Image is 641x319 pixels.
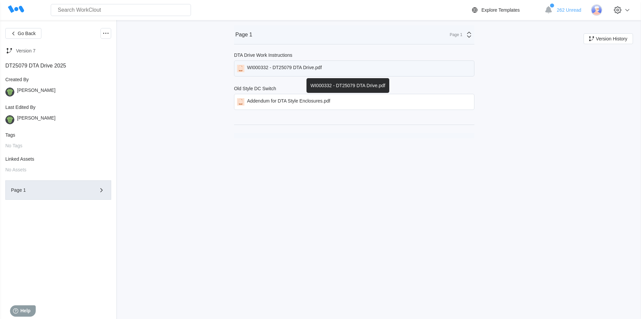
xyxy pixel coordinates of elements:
[5,77,111,82] div: Created By
[5,180,111,200] button: Page 1
[17,88,55,97] div: [PERSON_NAME]
[247,98,331,106] div: Addendum for DTA Style Enclosures.pdf
[471,6,541,14] a: Explore Templates
[481,7,520,13] div: Explore Templates
[11,188,86,192] div: Page 1
[446,32,462,37] div: Page 1
[5,63,111,69] div: DT25079 DTA Drive 2025
[16,48,35,53] div: Version 7
[5,132,111,138] div: Tags
[5,28,41,39] button: Go Back
[5,143,111,148] div: No Tags
[5,167,111,172] div: No Assets
[247,65,322,72] div: WI000332 - DT25079 DTA Drive.pdf
[5,105,111,110] div: Last Edited By
[17,115,55,124] div: [PERSON_NAME]
[18,31,36,36] span: Go Back
[235,32,252,38] div: Page 1
[5,88,14,97] img: gator.png
[591,4,602,16] img: user-3.png
[5,156,111,162] div: Linked Assets
[584,33,633,44] button: Version History
[5,115,14,124] img: gator.png
[234,52,292,58] div: DTA Drive Work Instructions
[234,86,276,91] div: Old Style DC Switch
[557,7,581,13] span: 262 Unread
[306,78,389,93] div: WI000332 - DT25079 DTA Drive.pdf
[596,36,627,41] span: Version History
[51,4,191,16] input: Search WorkClout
